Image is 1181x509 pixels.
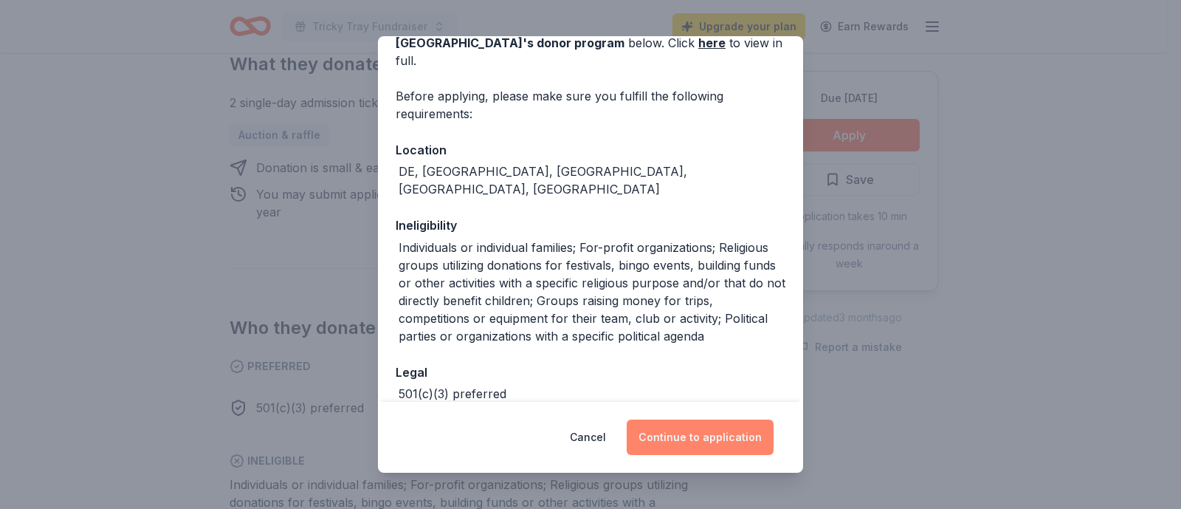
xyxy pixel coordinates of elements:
div: Ineligibility [396,216,785,235]
div: DE, [GEOGRAPHIC_DATA], [GEOGRAPHIC_DATA], [GEOGRAPHIC_DATA], [GEOGRAPHIC_DATA] [399,163,785,198]
button: Cancel [570,420,606,455]
button: Continue to application [627,420,774,455]
div: Before applying, please make sure you fulfill the following requirements: [396,87,785,123]
a: here [698,34,726,52]
div: Location [396,140,785,160]
div: Individuals or individual families; For-profit organizations; Religious groups utilizing donation... [399,239,785,345]
div: 501(c)(3) preferred [399,385,506,403]
div: Legal [396,363,785,382]
div: We've summarized the requirements for below. Click to view in full. [396,16,785,69]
